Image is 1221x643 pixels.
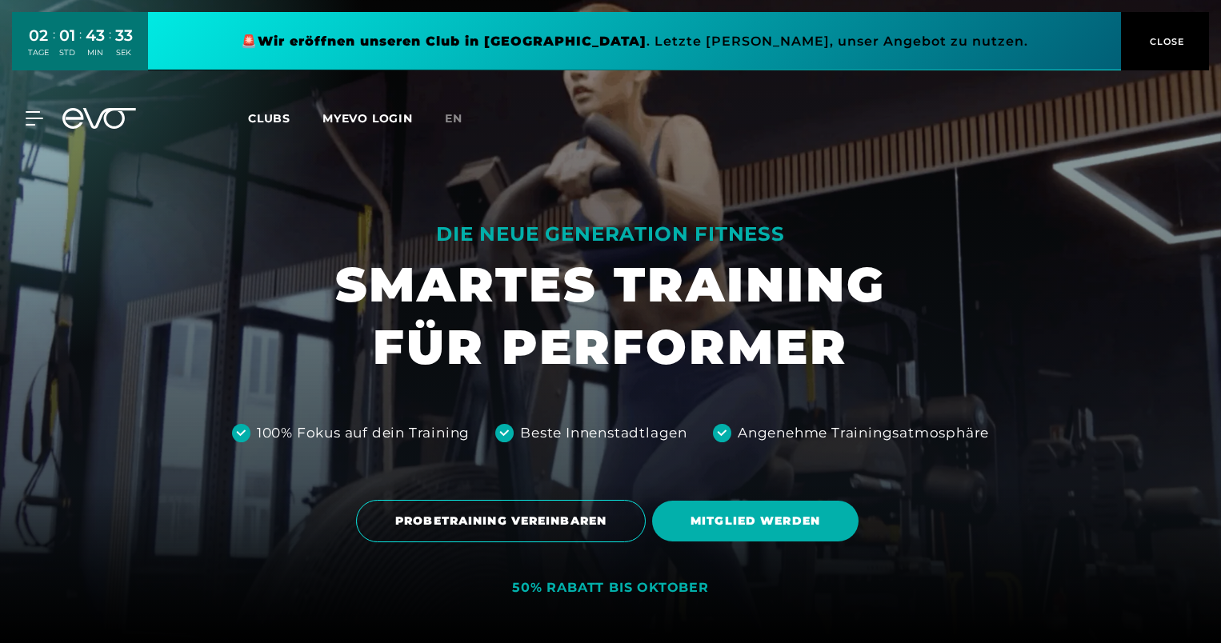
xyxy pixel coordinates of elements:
[59,47,75,58] div: STD
[248,111,290,126] span: Clubs
[109,26,111,68] div: :
[257,423,470,444] div: 100% Fokus auf dein Training
[652,489,865,553] a: MITGLIED WERDEN
[28,24,49,47] div: 02
[1146,34,1185,49] span: CLOSE
[115,24,133,47] div: 33
[738,423,989,444] div: Angenehme Trainingsatmosphäre
[28,47,49,58] div: TAGE
[86,24,105,47] div: 43
[335,254,886,378] h1: SMARTES TRAINING FÜR PERFORMER
[322,111,413,126] a: MYEVO LOGIN
[79,26,82,68] div: :
[248,110,322,126] a: Clubs
[1121,12,1209,70] button: CLOSE
[115,47,133,58] div: SEK
[335,222,886,247] div: DIE NEUE GENERATION FITNESS
[512,580,709,597] div: 50% RABATT BIS OKTOBER
[59,24,75,47] div: 01
[356,488,652,554] a: PROBETRAINING VEREINBAREN
[691,513,820,529] span: MITGLIED WERDEN
[53,26,55,68] div: :
[86,47,105,58] div: MIN
[520,423,687,444] div: Beste Innenstadtlagen
[395,513,606,529] span: PROBETRAINING VEREINBAREN
[445,110,482,128] a: en
[445,111,462,126] span: en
